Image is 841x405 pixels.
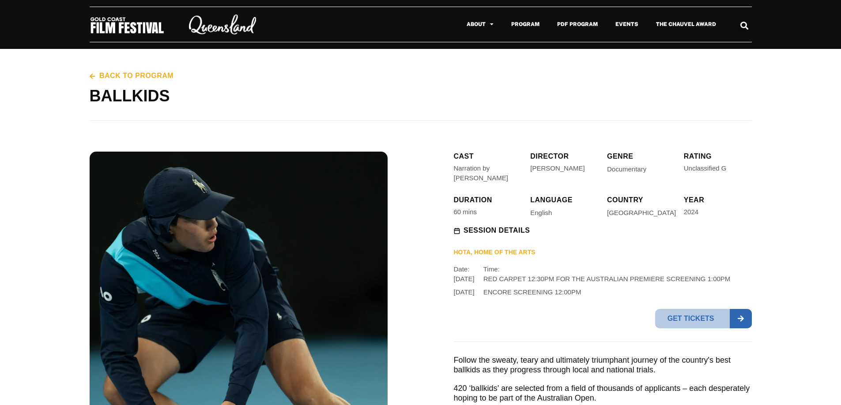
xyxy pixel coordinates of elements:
[607,195,621,205] h5: Country
[483,274,731,284] p: RED CARPET 12:30PM FOR THE AUSTRALIAN PREMIERE SCREENING 1:00PM
[454,207,477,217] div: 60 mins
[607,152,675,161] h5: Genre
[454,163,522,183] p: Narration by [PERSON_NAME]
[483,264,731,300] div: Time:
[454,355,752,375] div: Follow the sweaty, teary and ultimately triumphant journey of the country's best ballkids as they...
[90,71,174,81] a: Back to program
[454,383,752,403] p: 420 ‘ballkids’ are selected from a field of thousands of applicants – each desperately hoping to ...
[483,287,731,297] p: ENCORE SCREENING 12:00PM
[530,209,552,216] span: English
[684,163,727,173] div: Unclassified G
[530,195,598,205] h5: Language
[607,209,676,216] span: [GEOGRAPHIC_DATA]
[607,14,647,34] a: Events
[655,309,752,328] a: Get tickets
[684,152,712,161] h5: Rating
[277,14,725,34] nav: Menu
[607,166,646,172] span: Documentary
[461,226,530,235] span: Session details
[737,18,751,33] div: Search
[454,287,475,297] p: [DATE]
[90,85,752,107] h1: BALLKIDS
[530,152,598,161] h5: Director
[684,207,698,217] div: 2024
[502,14,548,34] a: Program
[454,195,522,205] h5: Duration
[530,163,585,173] div: [PERSON_NAME]
[454,152,522,161] h5: CAST
[647,14,725,34] a: The Chauvel Award
[97,71,173,81] span: Back to program
[548,14,607,34] a: PDF Program
[684,195,752,205] h5: Year
[454,264,475,300] div: Date:
[655,309,730,328] span: Get tickets
[458,14,502,34] a: About
[454,248,536,258] span: HOTA, Home of the Arts
[454,274,475,284] p: [DATE]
